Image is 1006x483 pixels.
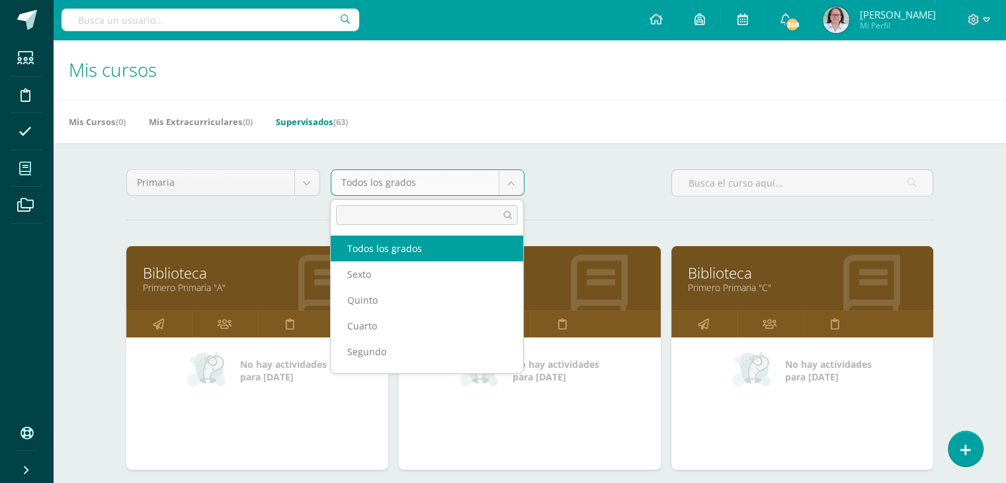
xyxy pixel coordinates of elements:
[331,339,523,365] div: Segundo
[331,236,523,261] div: Todos los grados
[331,365,523,390] div: Primero
[331,261,523,287] div: Sexto
[331,313,523,339] div: Cuarto
[331,287,523,313] div: Quinto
